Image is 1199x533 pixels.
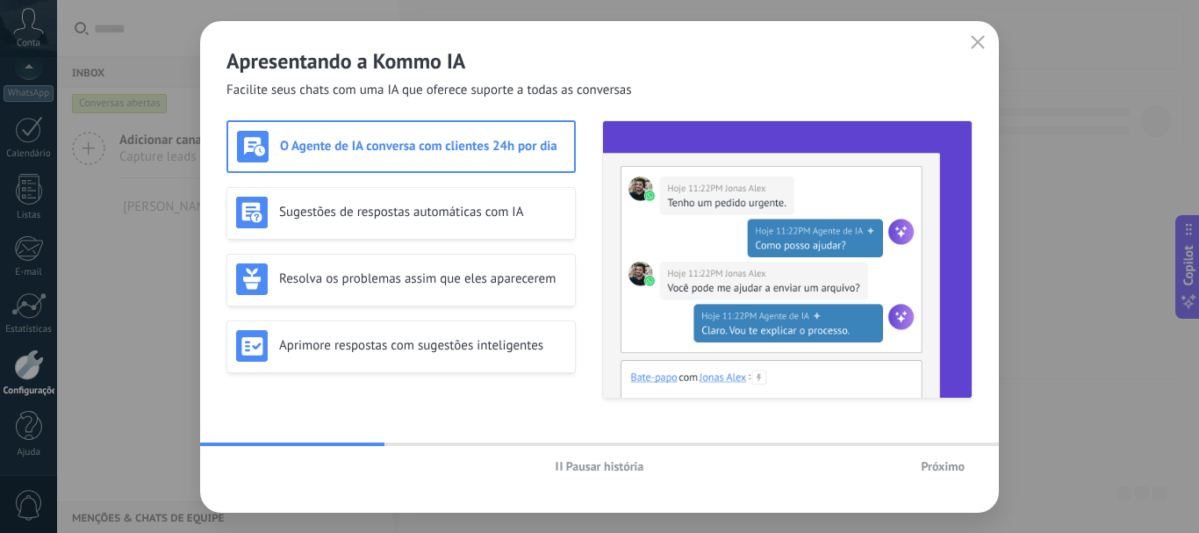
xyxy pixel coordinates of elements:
[226,47,973,75] h2: Apresentando a Kommo IA
[921,460,965,472] span: Próximo
[280,138,565,155] h3: O Agente de IA conversa com clientes 24h por dia
[279,204,566,220] h3: Sugestões de respostas automáticas com IA
[279,270,566,287] h3: Resolva os problemas assim que eles aparecerem
[566,460,644,472] span: Pausar história
[279,337,566,354] h3: Aprimore respostas com sugestões inteligentes
[548,453,652,479] button: Pausar história
[913,453,973,479] button: Próximo
[226,82,632,99] span: Facilite seus chats com uma IA que oferece suporte a todas as conversas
